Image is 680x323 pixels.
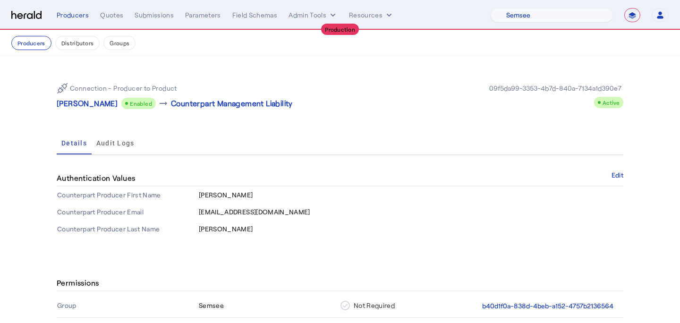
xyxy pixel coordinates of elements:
span: Audit Logs [96,140,135,146]
div: Quotes [100,10,123,20]
button: internal dropdown menu [289,10,338,20]
span: [PERSON_NAME] [199,225,253,233]
th: Semsee [198,295,340,317]
p: Connection - Producer to Product [70,84,177,93]
th: Counterpart Producer Email [57,204,198,221]
div: 09f5da99-3353-4b7d-840a-7134a1d390e7 [487,84,623,93]
th: Counterpart Producer First Name [57,187,198,204]
button: b40d1f0a-838d-4beb-a152-4757b2136564 [482,301,613,312]
button: Distributors [55,36,100,50]
p: [PERSON_NAME] [57,98,118,109]
span: Enabled [130,100,152,107]
div: Submissions [135,10,174,20]
span: [EMAIL_ADDRESS][DOMAIN_NAME] [199,208,310,216]
img: Herald Logo [11,11,42,20]
div: Field Schemas [232,10,278,20]
button: Groups [103,36,136,50]
mat-icon: arrow_right_alt [158,98,169,109]
div: Production [321,24,359,35]
div: Not Required [340,301,478,310]
button: Resources dropdown menu [349,10,394,20]
h4: Permissions [57,277,102,289]
div: Producers [57,10,89,20]
div: Parameters [185,10,221,20]
span: Active [603,99,620,106]
p: Counterpart Management Liability [171,98,293,109]
button: Producers [11,36,51,50]
th: Counterpart Producer Last Name [57,221,198,238]
button: Edit [612,172,623,178]
th: Group [57,295,198,317]
span: Details [61,140,87,146]
span: [PERSON_NAME] [199,191,253,199]
h4: Authentication Values [57,172,139,184]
